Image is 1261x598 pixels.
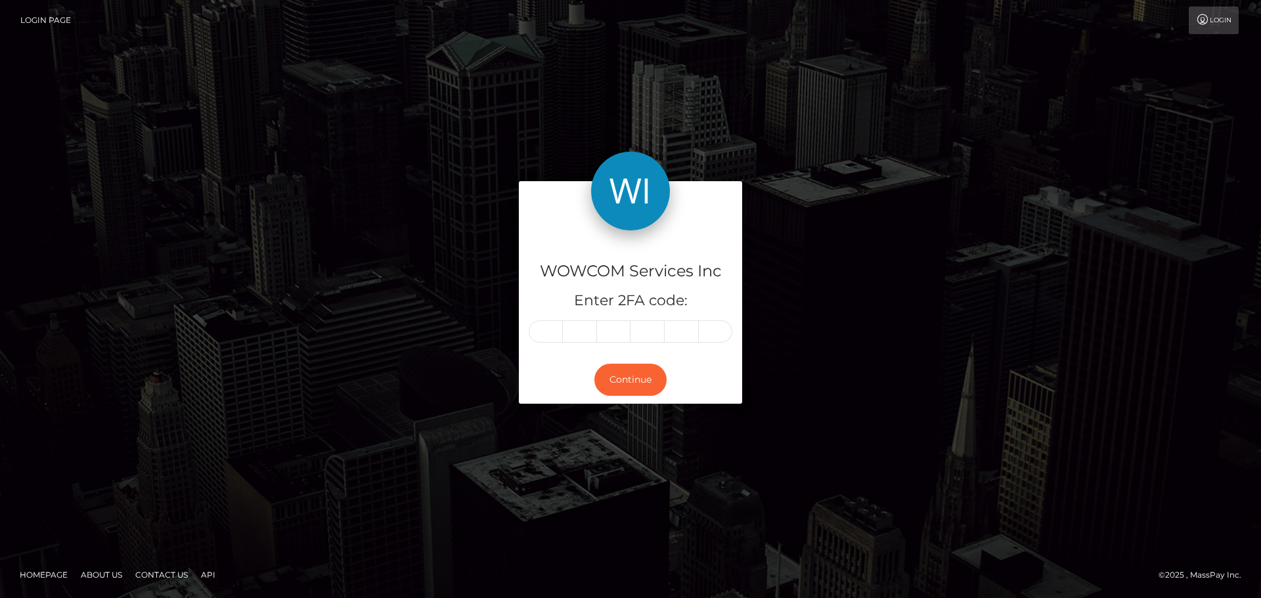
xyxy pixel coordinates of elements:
[196,565,221,585] a: API
[76,565,127,585] a: About Us
[594,364,667,396] button: Continue
[20,7,71,34] a: Login Page
[1189,7,1239,34] a: Login
[14,565,73,585] a: Homepage
[529,291,732,311] h5: Enter 2FA code:
[130,565,193,585] a: Contact Us
[529,260,732,283] h4: WOWCOM Services Inc
[1159,568,1251,582] div: © 2025 , MassPay Inc.
[591,152,670,230] img: WOWCOM Services Inc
